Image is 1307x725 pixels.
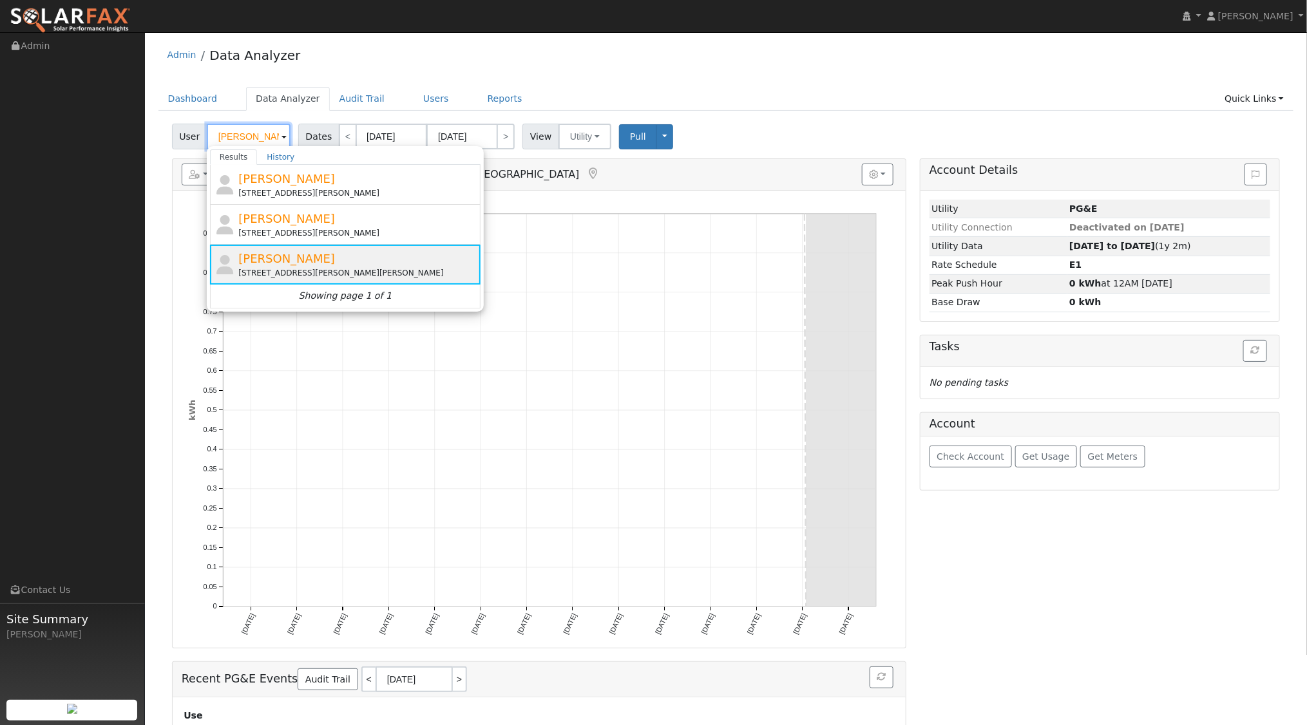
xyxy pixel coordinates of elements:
[1088,451,1138,462] span: Get Meters
[478,87,532,111] a: Reports
[930,446,1012,467] button: Check Account
[424,612,440,636] text: [DATE]
[930,417,975,430] h5: Account
[207,485,216,493] text: 0.3
[240,612,256,636] text: [DATE]
[6,628,138,641] div: [PERSON_NAME]
[414,87,459,111] a: Users
[1215,87,1293,111] a: Quick Links
[213,603,216,610] text: 0
[209,48,300,63] a: Data Analyzer
[203,347,216,355] text: 0.65
[238,172,335,185] span: [PERSON_NAME]
[203,504,216,512] text: 0.25
[207,563,216,571] text: 0.1
[1069,241,1155,251] strong: [DATE] to [DATE]
[6,610,138,628] span: Site Summary
[1022,451,1069,462] span: Get Usage
[1067,274,1271,293] td: at 12AM [DATE]
[700,612,716,636] text: [DATE]
[1069,259,1082,270] strong: H
[158,87,227,111] a: Dashboard
[1069,241,1191,251] span: (1y 2m)
[1069,278,1102,288] strong: 0 kWh
[619,124,657,149] button: Pull
[203,386,216,394] text: 0.55
[792,612,808,636] text: [DATE]
[630,131,646,142] span: Pull
[1069,203,1098,214] strong: ID: 17167625, authorized: 08/12/25
[930,256,1067,274] td: Rate Schedule
[238,212,335,225] span: [PERSON_NAME]
[361,666,376,692] a: <
[238,187,477,199] div: [STREET_ADDRESS][PERSON_NAME]
[207,124,291,149] input: Select a User
[470,612,486,636] text: [DATE]
[607,612,624,636] text: [DATE]
[377,612,394,636] text: [DATE]
[930,164,1270,177] h5: Account Details
[870,666,893,688] button: Refresh
[586,167,600,180] a: Map
[172,124,207,149] span: User
[930,274,1067,293] td: Peak Push Hour
[930,340,1270,353] h5: Tasks
[238,227,477,239] div: [STREET_ADDRESS][PERSON_NAME]
[203,465,216,473] text: 0.35
[203,308,216,315] text: 0.75
[837,612,854,636] text: [DATE]
[67,704,77,714] img: retrieve
[1069,222,1185,232] span: Deactivated on [DATE]
[937,451,1004,462] span: Check Account
[453,666,467,692] a: >
[562,612,578,636] text: [DATE]
[203,583,216,590] text: 0.05
[210,149,258,165] a: Results
[10,7,131,34] img: SolarFax
[339,124,357,149] a: <
[207,406,216,414] text: 0.5
[1069,297,1102,307] strong: 0 kWh
[1015,446,1078,467] button: Get Usage
[515,612,531,636] text: [DATE]
[299,289,392,303] i: Showing page 1 of 1
[207,328,216,335] text: 0.7
[298,124,339,149] span: Dates
[167,50,196,60] a: Admin
[930,377,1008,388] i: No pending tasks
[207,524,216,532] text: 0.2
[203,543,216,551] text: 0.15
[203,229,216,237] text: 0.95
[203,268,216,276] text: 0.85
[286,612,302,636] text: [DATE]
[1243,340,1267,362] button: Refresh
[207,446,216,453] text: 0.4
[1218,11,1293,21] span: [PERSON_NAME]
[330,87,394,111] a: Audit Trail
[558,124,611,149] button: Utility
[522,124,559,149] span: View
[930,200,1067,218] td: Utility
[246,87,330,111] a: Data Analyzer
[238,267,477,279] div: [STREET_ADDRESS][PERSON_NAME][PERSON_NAME]
[207,367,216,375] text: 0.6
[1245,164,1267,185] button: Issue History
[931,222,1013,232] span: Utility Connection
[930,293,1067,312] td: Base Draw
[654,612,670,636] text: [DATE]
[182,666,897,692] h5: Recent PG&E Events
[332,612,348,636] text: [DATE]
[497,124,515,149] a: >
[745,612,761,636] text: [DATE]
[238,252,335,265] span: [PERSON_NAME]
[930,237,1067,256] td: Utility Data
[187,400,197,420] text: kWh
[298,668,358,690] a: Audit Trail
[257,149,304,165] a: History
[203,426,216,433] text: 0.45
[1080,446,1145,467] button: Get Meters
